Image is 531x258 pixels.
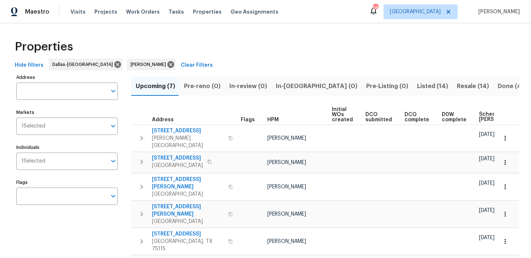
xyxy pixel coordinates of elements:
span: Pre-reno (0) [184,81,221,91]
span: [STREET_ADDRESS] [152,230,224,238]
span: Pre-Listing (0) [366,81,408,91]
div: [PERSON_NAME] [127,59,176,70]
label: Address [16,75,118,80]
span: Projects [94,8,117,15]
span: [GEOGRAPHIC_DATA] [152,162,203,169]
span: [PERSON_NAME] [267,160,306,165]
button: Open [108,191,118,201]
span: [PERSON_NAME] [131,61,169,68]
span: HPM [267,117,279,122]
span: [PERSON_NAME][GEOGRAPHIC_DATA] [152,135,224,149]
label: Markets [16,110,118,115]
button: Open [108,121,118,131]
span: In-review (0) [229,81,267,91]
span: [PERSON_NAME] [267,212,306,217]
div: Dallas-[GEOGRAPHIC_DATA] [49,59,122,70]
span: Hide filters [15,61,44,70]
span: [DATE] [479,132,494,137]
span: Geo Assignments [230,8,278,15]
span: 1 Selected [21,158,45,164]
span: [GEOGRAPHIC_DATA] [390,8,441,15]
span: [STREET_ADDRESS] [152,154,203,162]
span: 1 Selected [21,123,45,129]
span: [DATE] [479,235,494,240]
span: DCO complete [405,112,429,122]
button: Open [108,156,118,166]
span: Work Orders [126,8,160,15]
span: Initial WOs created [332,107,353,122]
span: DCO submitted [365,112,392,122]
span: Tasks [169,9,184,14]
span: Clear Filters [181,61,213,70]
span: Listed (14) [417,81,448,91]
span: [DATE] [479,156,494,161]
span: [DATE] [479,208,494,213]
span: [GEOGRAPHIC_DATA] [152,191,224,198]
span: In-[GEOGRAPHIC_DATA] (0) [276,81,357,91]
span: [GEOGRAPHIC_DATA] [152,218,224,225]
span: [PERSON_NAME] [267,184,306,189]
span: Upcoming (7) [136,81,175,91]
span: D0W complete [442,112,466,122]
span: Address [152,117,174,122]
span: [STREET_ADDRESS][PERSON_NAME] [152,203,224,218]
span: [STREET_ADDRESS][PERSON_NAME] [152,176,224,191]
button: Open [108,86,118,96]
span: Dallas-[GEOGRAPHIC_DATA] [52,61,116,68]
span: Maestro [25,8,49,15]
label: Individuals [16,145,118,150]
span: Flags [241,117,255,122]
span: Scheduled [PERSON_NAME] [479,112,521,122]
label: Flags [16,180,118,185]
span: Visits [70,8,86,15]
span: [GEOGRAPHIC_DATA], TX 75115 [152,238,224,252]
span: [STREET_ADDRESS] [152,127,224,135]
button: Hide filters [12,59,46,72]
span: Resale (14) [457,81,489,91]
span: [PERSON_NAME] [267,239,306,244]
button: Clear Filters [178,59,216,72]
div: 38 [373,4,378,12]
span: [PERSON_NAME] [267,136,306,141]
span: Properties [193,8,222,15]
span: [PERSON_NAME] [475,8,520,15]
span: [DATE] [479,181,494,186]
span: Properties [15,43,73,50]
